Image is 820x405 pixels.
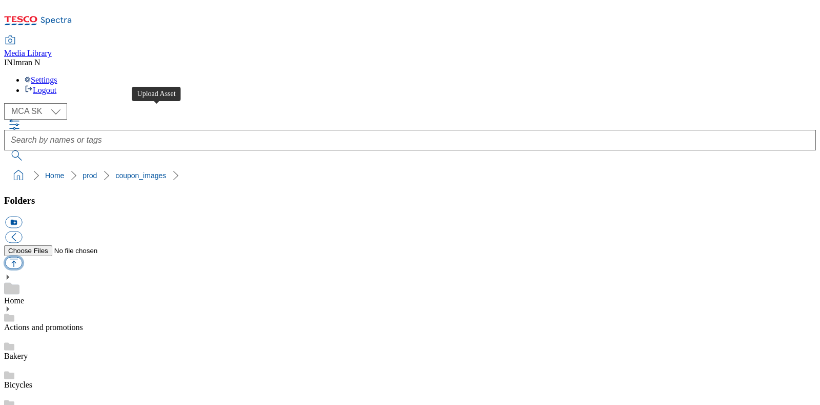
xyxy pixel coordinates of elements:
span: Media Library [4,49,52,57]
input: Search by names or tags [4,130,816,150]
a: Settings [25,75,57,84]
a: coupon_images [115,171,166,180]
a: Media Library [4,36,52,58]
a: Logout [25,86,56,94]
nav: breadcrumb [4,166,816,185]
a: prod [83,171,97,180]
a: Bakery [4,352,28,360]
a: Actions and promotions [4,323,83,332]
a: Home [4,296,24,305]
a: home [10,167,27,184]
span: Imran N [13,58,40,67]
h3: Folders [4,195,816,206]
a: Bicycles [4,380,32,389]
span: IN [4,58,13,67]
a: Home [45,171,64,180]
